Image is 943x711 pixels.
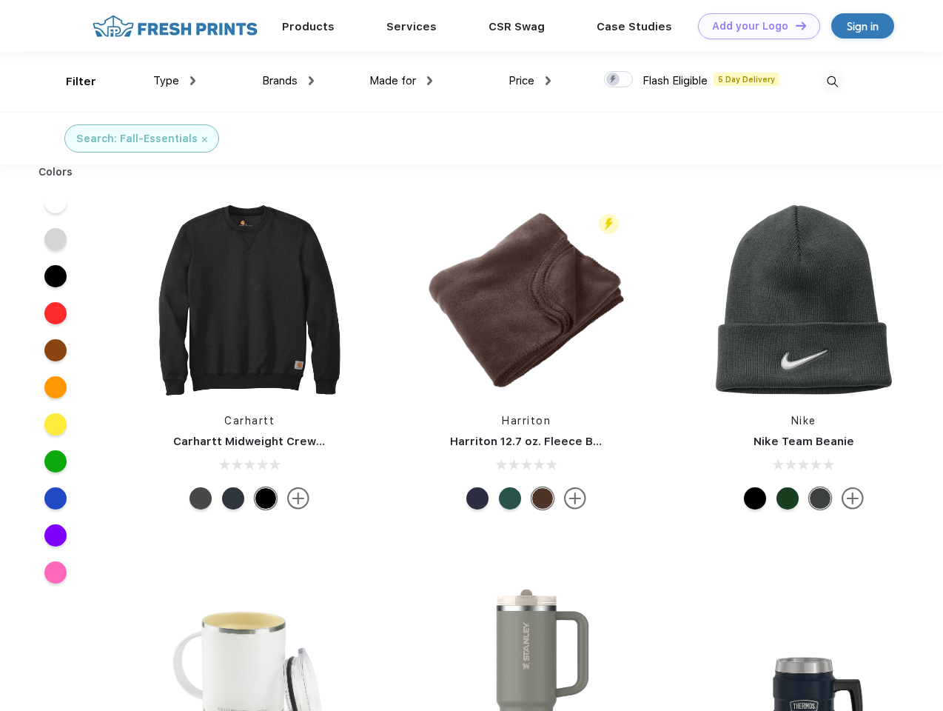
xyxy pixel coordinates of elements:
div: Cocoa [531,487,554,510]
a: Harriton [502,415,551,427]
div: Colors [27,164,84,180]
img: dropdown.png [190,76,195,85]
img: more.svg [842,487,864,510]
div: Anthracite [809,487,831,510]
span: Flash Eligible [642,74,708,87]
img: dropdown.png [427,76,432,85]
div: Black [255,487,277,510]
img: filter_cancel.svg [202,137,207,142]
img: DT [796,21,806,30]
div: Black [744,487,766,510]
a: Nike Team Beanie [754,435,854,448]
img: more.svg [564,487,586,510]
div: Carbon Heather [189,487,212,510]
div: Add your Logo [712,20,788,33]
a: Nike [791,415,816,427]
a: Carhartt Midweight Crewneck Sweatshirt [173,435,409,448]
img: func=resize&h=266 [151,201,348,398]
div: Gorge Green [776,487,799,510]
img: func=resize&h=266 [705,201,902,398]
a: Products [282,20,335,33]
img: desktop_search.svg [820,70,845,94]
span: Brands [262,74,298,87]
a: Harriton 12.7 oz. Fleece Blanket [450,435,628,448]
div: Hunter [499,487,521,510]
img: fo%20logo%202.webp [88,13,262,39]
img: more.svg [287,487,309,510]
div: Sign in [847,18,879,35]
img: dropdown.png [546,76,551,85]
span: Price [509,74,534,87]
span: 5 Day Delivery [714,73,779,86]
a: Sign in [831,13,894,39]
div: New Navy [222,487,244,510]
div: Search: Fall-Essentials [76,131,198,147]
img: func=resize&h=266 [428,201,625,398]
img: dropdown.png [309,76,314,85]
div: Navy [466,487,489,510]
a: Carhartt [224,415,275,427]
img: flash_active_toggle.svg [599,214,619,234]
div: Filter [66,73,96,90]
span: Type [153,74,179,87]
span: Made for [369,74,416,87]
